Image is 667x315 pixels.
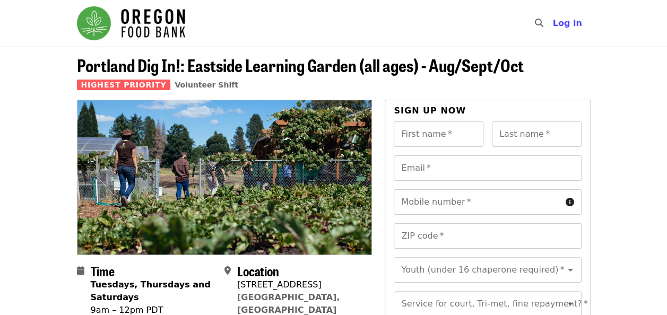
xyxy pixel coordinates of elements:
[549,11,558,36] input: Search
[91,279,211,302] strong: Tuesdays, Thursdays and Saturdays
[91,261,115,280] span: Time
[566,197,574,207] i: circle-info icon
[237,261,279,280] span: Location
[77,6,185,40] img: Oregon Food Bank - Home
[394,106,466,116] span: Sign up now
[77,266,84,276] i: calendar icon
[77,80,171,90] span: Highest Priority
[394,189,561,215] input: Mobile number
[224,266,231,276] i: map-marker-alt icon
[563,262,578,277] button: Open
[552,18,582,28] span: Log in
[492,121,582,147] input: Last name
[394,155,581,181] input: Email
[394,223,581,249] input: ZIP code
[563,296,578,311] button: Open
[237,278,363,291] div: [STREET_ADDRESS]
[534,18,543,28] i: search icon
[77,52,524,77] span: Portland Dig In!: Eastside Learning Garden (all ages) - Aug/Sept/Oct
[175,81,238,89] a: Volunteer Shift
[77,100,372,254] img: Portland Dig In!: Eastside Learning Garden (all ages) - Aug/Sept/Oct organized by Oregon Food Bank
[394,121,483,147] input: First name
[544,13,590,34] button: Log in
